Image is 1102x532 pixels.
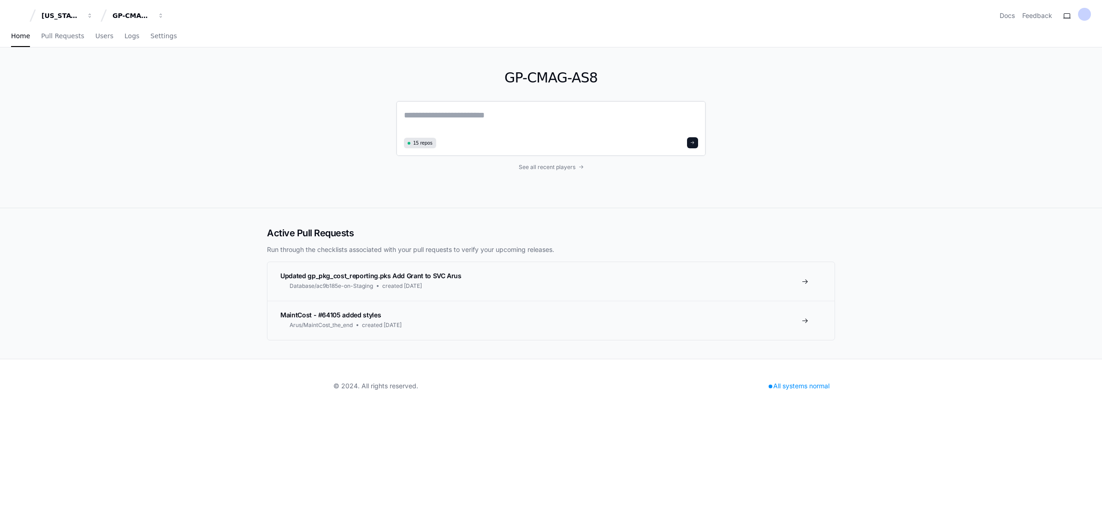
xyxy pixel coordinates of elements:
span: Pull Requests [41,33,84,39]
span: Home [11,33,30,39]
h2: Active Pull Requests [267,227,835,240]
span: Users [95,33,113,39]
span: created [DATE] [362,322,402,329]
p: Run through the checklists associated with your pull requests to verify your upcoming releases. [267,245,835,254]
button: [US_STATE] Pacific [38,7,97,24]
span: 15 repos [413,140,433,146]
a: See all recent players [396,164,706,171]
span: Settings [150,33,177,39]
div: [US_STATE] Pacific [41,11,81,20]
span: MaintCost - #64105 added styles [280,311,381,319]
div: GP-CMAG-AS8 [113,11,152,20]
a: Users [95,26,113,47]
span: Logs [124,33,139,39]
a: Logs [124,26,139,47]
a: Updated gp_pkg_cost_reporting.pks Add Grant to SVC ArusDatabase/ac9b185e-on-Stagingcreated [DATE] [267,262,835,301]
a: Docs [1000,11,1015,20]
div: © 2024. All rights reserved. [333,381,418,391]
a: Pull Requests [41,26,84,47]
a: MaintCost - #64105 added stylesArus/MaintCost_the_endcreated [DATE] [267,301,835,340]
button: Feedback [1022,11,1052,20]
span: Arus/MaintCost_the_end [290,322,353,329]
a: Home [11,26,30,47]
h1: GP-CMAG-AS8 [396,70,706,86]
span: Database/ac9b185e-on-Staging [290,282,373,290]
span: created [DATE] [382,282,422,290]
span: See all recent players [519,164,575,171]
a: Settings [150,26,177,47]
span: Updated gp_pkg_cost_reporting.pks Add Grant to SVC Arus [280,272,462,280]
button: GP-CMAG-AS8 [109,7,168,24]
div: All systems normal [763,380,835,392]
